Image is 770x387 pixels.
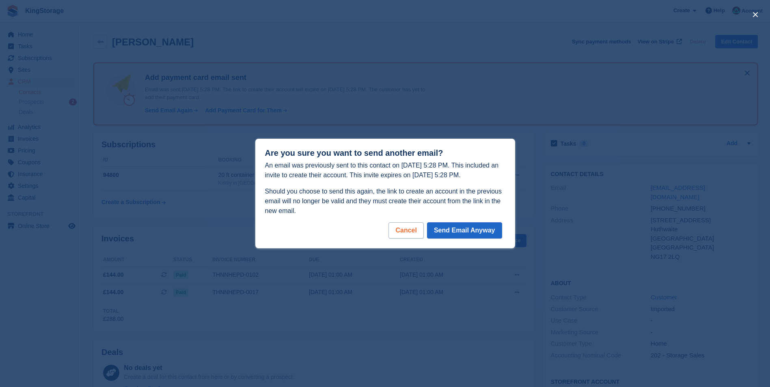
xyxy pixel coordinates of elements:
button: Send Email Anyway [427,222,502,239]
p: An email was previously sent to this contact on [DATE] 5:28 PM. This included an invite to create... [265,161,505,180]
div: Cancel [388,222,423,239]
h1: Are you sure you want to send another email? [265,148,505,158]
p: Should you choose to send this again, the link to create an account in the previous email will no... [265,187,505,216]
button: close [749,8,762,21]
